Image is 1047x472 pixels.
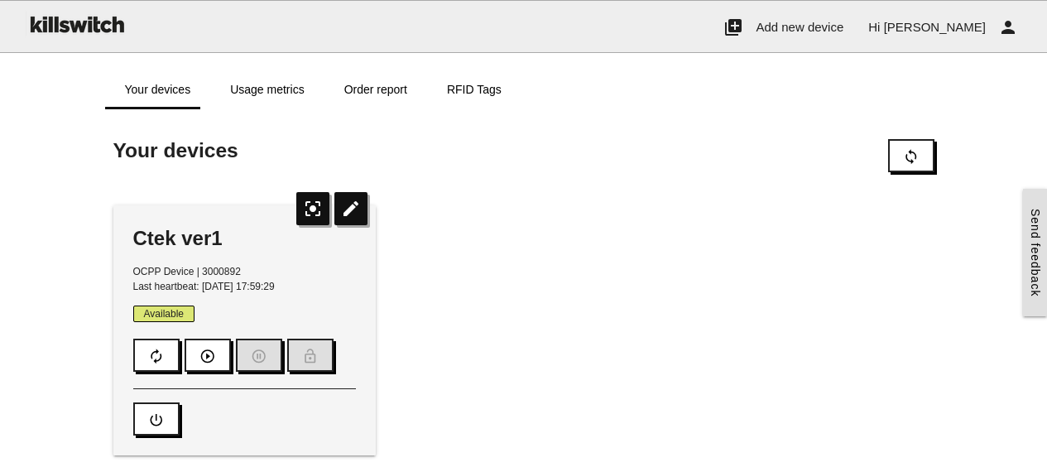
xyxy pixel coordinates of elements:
[185,339,231,372] button: play_circle_outline
[148,404,165,436] i: power_settings_new
[427,70,521,109] a: RFID Tags
[334,192,367,225] i: edit
[884,20,986,34] span: [PERSON_NAME]
[25,1,127,47] img: ks-logo-black-160-b.png
[133,306,195,322] span: Available
[1023,189,1047,316] a: Send feedback
[210,70,324,109] a: Usage metrics
[133,225,356,252] div: Ctek ver1
[148,340,165,372] i: autorenew
[296,192,329,225] i: center_focus_strong
[756,20,843,34] span: Add new device
[133,339,180,372] button: autorenew
[133,281,275,292] span: Last heartbeat: [DATE] 17:59:29
[868,20,880,34] span: Hi
[113,139,238,161] span: Your devices
[105,70,211,109] a: Your devices
[888,139,934,172] button: sync
[998,1,1018,54] i: person
[133,402,180,436] button: power_settings_new
[324,70,427,109] a: Order report
[199,340,216,372] i: play_circle_outline
[133,266,241,277] span: OCPP Device | 3000892
[723,1,743,54] i: add_to_photos
[903,141,920,172] i: sync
